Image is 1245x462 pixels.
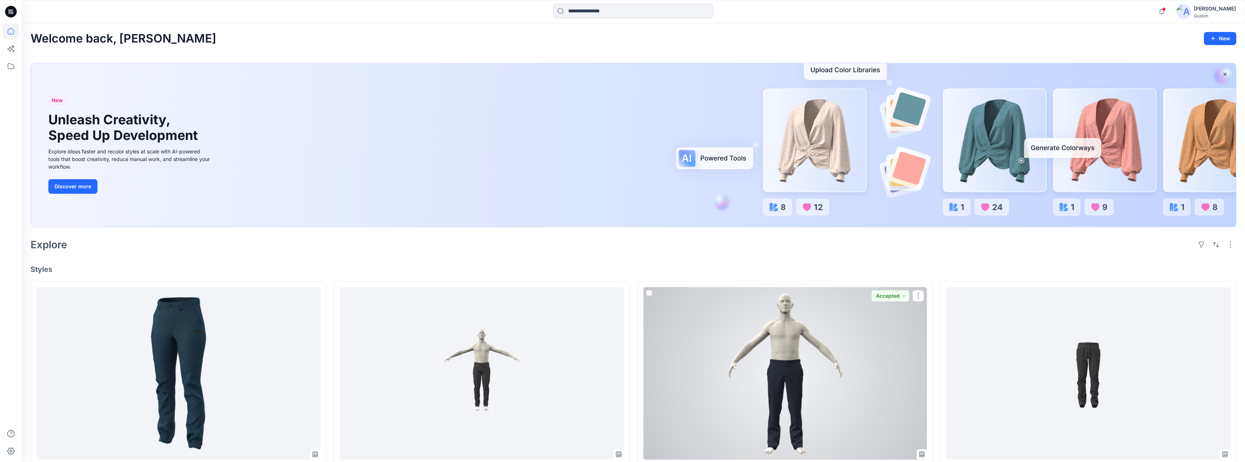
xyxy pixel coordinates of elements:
[947,287,1230,460] a: FW_ 1428_3D New Adjustment_09-09-2025
[48,112,201,143] h1: Unleash Creativity, Speed Up Development
[31,32,216,45] h2: Welcome back, [PERSON_NAME]
[1176,4,1191,19] img: avatar
[48,179,212,194] a: Discover more
[1194,13,1236,19] div: Guston
[37,287,320,460] a: 14403_Pants
[48,148,212,170] div: Explore ideas faster and recolor styles at scale with AI-powered tools that boost creativity, red...
[52,96,63,105] span: New
[1194,4,1236,13] div: [PERSON_NAME]
[643,287,927,460] a: 8458_A-02744_Trousers
[1204,32,1236,45] button: New
[31,265,1236,274] h4: Styles
[340,287,623,460] a: 1428 Z
[31,239,67,250] h2: Explore
[48,179,97,194] button: Discover more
